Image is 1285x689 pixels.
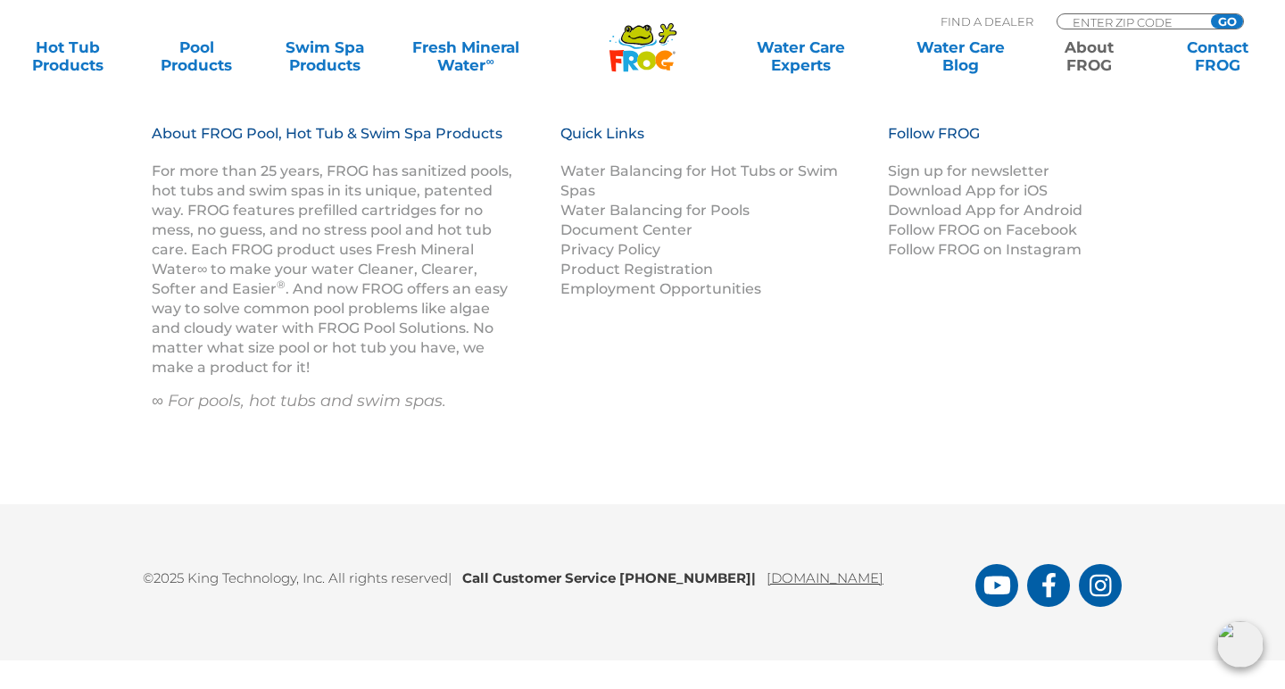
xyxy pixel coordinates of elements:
[888,162,1049,179] a: Sign up for newsletter
[152,391,446,411] em: ∞ For pools, hot tubs and swim spas.
[560,241,660,258] a: Privacy Policy
[888,124,1111,162] h3: Follow FROG
[560,221,692,238] a: Document Center
[143,558,975,589] p: ©2025 King Technology, Inc. All rights reserved
[1079,564,1122,607] a: FROG Products Instagram Page
[888,221,1077,238] a: Follow FROG on Facebook
[403,38,528,74] a: Fresh MineralWater∞
[448,569,452,586] span: |
[1217,621,1264,668] img: openIcon
[767,569,883,586] a: [DOMAIN_NAME]
[485,54,493,68] sup: ∞
[275,38,375,74] a: Swim SpaProducts
[560,162,838,199] a: Water Balancing for Hot Tubs or Swim Spas
[888,202,1082,219] a: Download App for Android
[1167,38,1267,74] a: ContactFROG
[888,241,1082,258] a: Follow FROG on Instagram
[1211,14,1243,29] input: GO
[18,38,118,74] a: Hot TubProducts
[560,124,866,162] h3: Quick Links
[1027,564,1070,607] a: FROG Products Facebook Page
[910,38,1010,74] a: Water CareBlog
[888,182,1048,199] a: Download App for iOS
[1039,38,1139,74] a: AboutFROG
[152,162,516,378] p: For more than 25 years, FROG has sanitized pools, hot tubs and swim spas in its unique, patented ...
[751,569,756,586] span: |
[975,564,1018,607] a: FROG Products You Tube Page
[560,261,713,278] a: Product Registration
[560,202,750,219] a: Water Balancing for Pools
[941,13,1033,29] p: Find A Dealer
[462,569,767,586] b: Call Customer Service [PHONE_NUMBER]
[146,38,246,74] a: PoolProducts
[277,278,286,291] sup: ®
[719,38,882,74] a: Water CareExperts
[1071,14,1191,29] input: Zip Code Form
[560,280,761,297] a: Employment Opportunities
[152,124,516,162] h3: About FROG Pool, Hot Tub & Swim Spa Products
